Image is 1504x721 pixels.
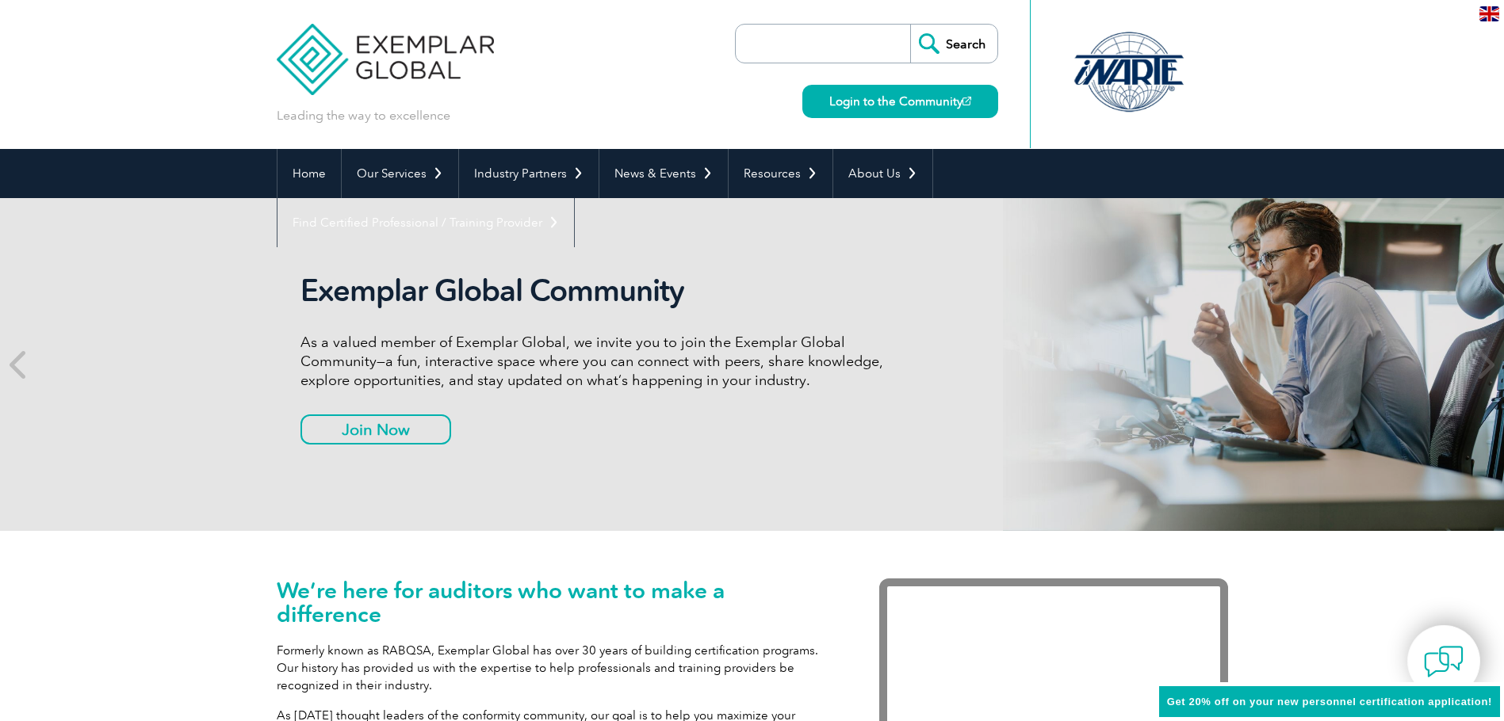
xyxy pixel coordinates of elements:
[599,149,728,198] a: News & Events
[277,578,832,626] h1: We’re here for auditors who want to make a difference
[277,107,450,124] p: Leading the way to excellence
[802,85,998,118] a: Login to the Community
[277,642,832,694] p: Formerly known as RABQSA, Exemplar Global has over 30 years of building certification programs. O...
[277,149,341,198] a: Home
[300,333,895,390] p: As a valued member of Exemplar Global, we invite you to join the Exemplar Global Community—a fun,...
[300,273,895,309] h2: Exemplar Global Community
[1167,696,1492,708] span: Get 20% off on your new personnel certification application!
[342,149,458,198] a: Our Services
[962,97,971,105] img: open_square.png
[910,25,997,63] input: Search
[833,149,932,198] a: About Us
[1479,6,1499,21] img: en
[459,149,599,198] a: Industry Partners
[277,198,574,247] a: Find Certified Professional / Training Provider
[1424,642,1464,681] img: contact-chat.png
[300,414,451,444] a: Join Now
[729,149,832,198] a: Resources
